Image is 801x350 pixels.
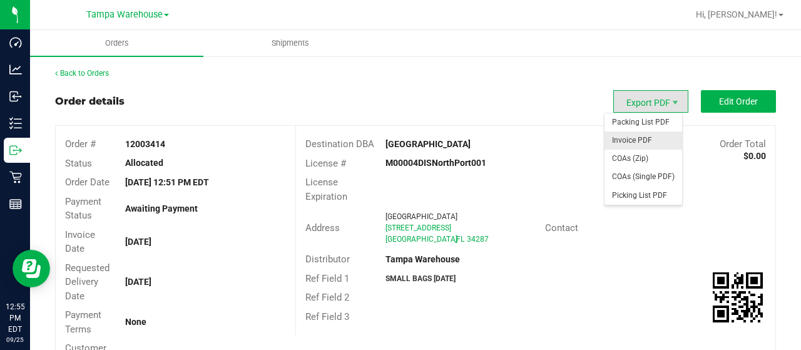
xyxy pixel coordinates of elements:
inline-svg: Inventory [9,117,22,130]
strong: [DATE] [125,237,151,247]
span: License # [305,158,346,169]
span: Payment Terms [65,309,101,335]
span: Destination DBA [305,138,374,150]
strong: M00004DISNorthPort001 [385,158,486,168]
iframe: Resource center [13,250,50,287]
a: Orders [30,30,203,56]
span: Order # [65,138,96,150]
a: Back to Orders [55,69,109,78]
strong: [GEOGRAPHIC_DATA] [385,139,471,149]
inline-svg: Retail [9,171,22,183]
li: Packing List PDF [605,113,682,131]
strong: $0.00 [743,151,766,161]
span: Order Total [720,138,766,150]
span: [GEOGRAPHIC_DATA] [385,235,457,244]
span: Ref Field 3 [305,311,349,322]
span: Status [65,158,92,169]
span: [GEOGRAPHIC_DATA] [385,212,457,221]
qrcode: 12003414 [713,272,763,322]
span: Address [305,222,340,234]
span: Requested Delivery Date [65,262,110,302]
span: [STREET_ADDRESS] [385,224,451,232]
li: COAs (Zip) [605,150,682,168]
li: Picking List PDF [605,187,682,205]
strong: Tampa Warehouse [385,254,460,264]
span: Ref Field 2 [305,292,349,303]
span: Ref Field 1 [305,273,349,284]
span: Order Date [65,177,110,188]
img: Scan me! [713,272,763,322]
span: Tampa Warehouse [86,9,163,20]
inline-svg: Outbound [9,144,22,157]
strong: [DATE] [125,277,151,287]
inline-svg: Inbound [9,90,22,103]
div: Order details [55,94,125,109]
button: Edit Order [701,90,776,113]
inline-svg: Dashboard [9,36,22,49]
span: Hi, [PERSON_NAME]! [696,9,777,19]
inline-svg: Reports [9,198,22,210]
p: 12:55 PM EDT [6,301,24,335]
span: Orders [88,38,146,49]
strong: SMALL BAGS [DATE] [385,274,456,283]
inline-svg: Analytics [9,63,22,76]
span: Contact [545,222,578,234]
strong: 12003414 [125,139,165,149]
span: Payment Status [65,196,101,222]
span: License Expiration [305,177,347,202]
a: Shipments [203,30,377,56]
p: 09/25 [6,335,24,344]
strong: Awaiting Payment [125,203,198,214]
span: FL [456,235,464,244]
strong: None [125,317,146,327]
li: Invoice PDF [605,131,682,150]
span: Edit Order [719,96,758,106]
strong: Allocated [125,158,163,168]
strong: [DATE] 12:51 PM EDT [125,177,209,187]
li: Export PDF [613,90,688,113]
span: Invoice Date [65,229,95,255]
span: , [455,235,456,244]
li: COAs (Single PDF) [605,168,682,186]
span: Shipments [255,38,326,49]
span: Distributor [305,254,350,265]
span: 34287 [467,235,489,244]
